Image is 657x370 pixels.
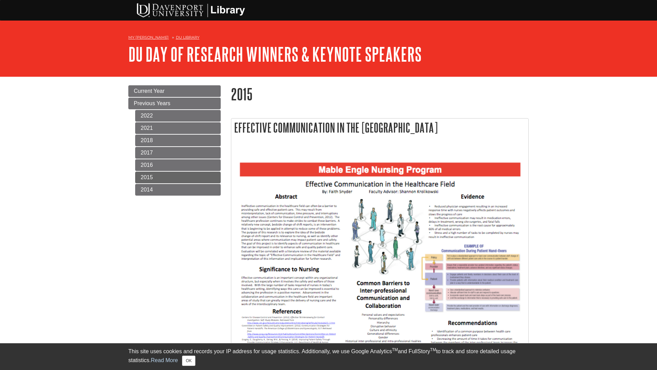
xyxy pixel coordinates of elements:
div: Guide Page Menu [128,85,221,196]
a: 2015 [135,172,221,183]
h2: Effective Communication in the [GEOGRAPHIC_DATA] [231,119,528,137]
a: 2021 [135,122,221,134]
span: Previous Years [134,100,170,106]
a: DU Library [176,35,199,40]
sup: TM [392,347,398,352]
a: 2018 [135,135,221,146]
a: My [PERSON_NAME] [128,35,169,40]
a: Read More [151,357,178,363]
a: 2022 [135,110,221,122]
img: DU Library [125,2,255,18]
button: Close [182,356,195,366]
span: Current Year [134,88,165,94]
div: This site uses cookies and records your IP address for usage statistics. Additionally, we use Goo... [128,347,529,366]
sup: TM [430,347,436,352]
a: 2017 [135,147,221,159]
a: 2016 [135,159,221,171]
a: Current Year [128,85,221,97]
a: DU Day of Research Winners & Keynote Speakers [128,44,422,65]
h1: 2015 [231,85,529,103]
a: Previous Years [128,98,221,109]
nav: breadcrumb [128,33,529,44]
a: 2014 [135,184,221,196]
